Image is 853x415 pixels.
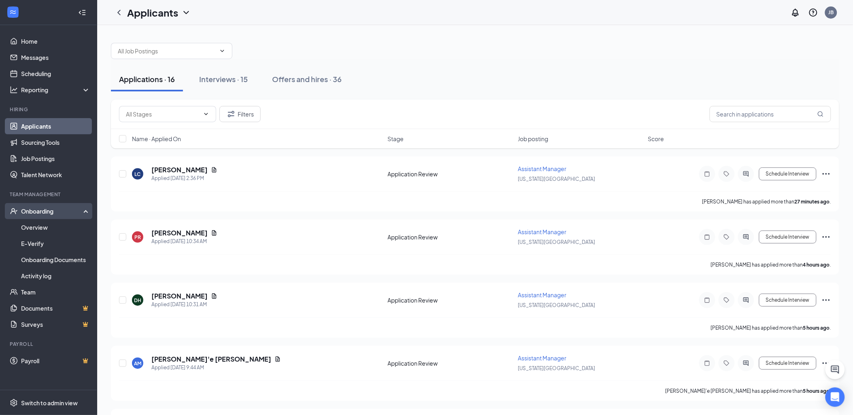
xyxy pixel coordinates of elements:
[795,199,830,205] b: 27 minutes ago
[825,360,845,379] button: ChatActive
[759,167,817,180] button: Schedule Interview
[702,198,831,205] p: [PERSON_NAME] has applied more than .
[10,207,18,215] svg: UserCheck
[388,233,513,241] div: Application Review
[388,296,513,304] div: Application Review
[21,219,90,235] a: Overview
[388,170,513,178] div: Application Review
[21,207,83,215] div: Onboarding
[211,230,217,236] svg: Document
[10,399,18,407] svg: Settings
[21,353,90,369] a: PayrollCrown
[151,237,217,246] div: Applied [DATE] 10:34 AM
[759,294,817,307] button: Schedule Interview
[21,150,90,167] a: Job Postings
[666,387,831,394] p: [PERSON_NAME]'e [PERSON_NAME] has applied more than .
[722,360,732,366] svg: Tag
[803,262,830,268] b: 4 hours ago
[821,169,831,179] svg: Ellipses
[518,354,566,362] span: Assistant Manager
[518,239,595,245] span: [US_STATE][GEOGRAPHIC_DATA]
[21,33,90,49] a: Home
[759,231,817,243] button: Schedule Interview
[821,295,831,305] svg: Ellipses
[10,341,89,347] div: Payroll
[134,297,141,304] div: DH
[10,86,18,94] svg: Analysis
[151,364,281,372] div: Applied [DATE] 9:44 AM
[830,365,840,375] svg: ChatActive
[21,268,90,284] a: Activity log
[21,66,90,82] a: Scheduling
[803,388,830,394] b: 5 hours ago
[825,387,845,407] div: Open Intercom Messenger
[132,135,181,143] span: Name · Applied On
[151,174,217,182] div: Applied [DATE] 2:36 PM
[127,6,178,19] h1: Applicants
[759,357,817,370] button: Schedule Interview
[518,291,566,299] span: Assistant Manager
[518,176,595,182] span: [US_STATE][GEOGRAPHIC_DATA]
[151,292,208,301] h5: [PERSON_NAME]
[21,167,90,183] a: Talent Network
[21,118,90,134] a: Applicants
[211,167,217,173] svg: Document
[518,135,548,143] span: Job posting
[151,355,271,364] h5: [PERSON_NAME]'e [PERSON_NAME]
[274,356,281,362] svg: Document
[741,171,751,177] svg: ActiveChat
[741,297,751,303] svg: ActiveChat
[21,284,90,300] a: Team
[518,365,595,371] span: [US_STATE][GEOGRAPHIC_DATA]
[21,252,90,268] a: Onboarding Documents
[21,235,90,252] a: E-Verify
[711,261,831,268] p: [PERSON_NAME] has applied more than .
[21,399,78,407] div: Switch to admin view
[702,234,712,240] svg: Note
[388,359,513,367] div: Application Review
[710,106,831,122] input: Search in applications
[226,109,236,119] svg: Filter
[10,191,89,198] div: Team Management
[219,48,225,54] svg: ChevronDown
[808,8,818,17] svg: QuestionInfo
[741,360,751,366] svg: ActiveChat
[119,74,175,84] div: Applications · 16
[518,302,595,308] span: [US_STATE][GEOGRAPHIC_DATA]
[21,300,90,316] a: DocumentsCrown
[114,8,124,17] svg: ChevronLeft
[803,325,830,331] b: 5 hours ago
[741,234,751,240] svg: ActiveChat
[118,47,216,55] input: All Job Postings
[518,228,566,235] span: Assistant Manager
[134,360,141,367] div: AM
[151,229,208,237] h5: [PERSON_NAME]
[203,111,209,117] svg: ChevronDown
[21,49,90,66] a: Messages
[181,8,191,17] svg: ChevronDown
[219,106,261,122] button: Filter Filters
[199,74,248,84] div: Interviews · 15
[272,74,342,84] div: Offers and hires · 36
[126,110,200,119] input: All Stages
[821,232,831,242] svg: Ellipses
[151,301,217,309] div: Applied [DATE] 10:31 AM
[211,293,217,299] svg: Document
[151,165,208,174] h5: [PERSON_NAME]
[134,234,141,241] div: PR
[21,316,90,332] a: SurveysCrown
[518,165,566,172] span: Assistant Manager
[21,86,91,94] div: Reporting
[829,9,834,16] div: JB
[821,358,831,368] svg: Ellipses
[722,171,732,177] svg: Tag
[702,297,712,303] svg: Note
[9,8,17,16] svg: WorkstreamLogo
[21,134,90,150] a: Sourcing Tools
[702,171,712,177] svg: Note
[817,111,824,117] svg: MagnifyingGlass
[791,8,800,17] svg: Notifications
[135,171,141,178] div: LC
[10,106,89,113] div: Hiring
